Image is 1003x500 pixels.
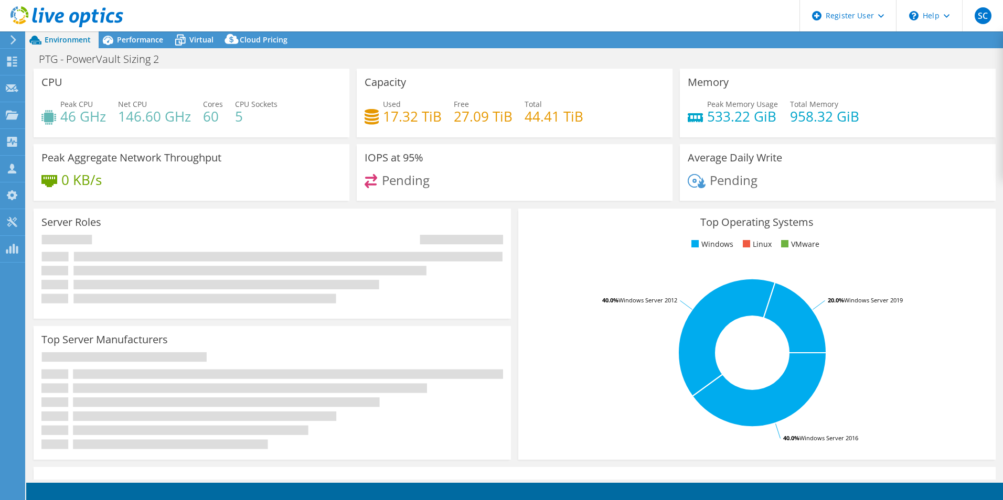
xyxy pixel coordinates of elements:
li: Windows [689,238,733,250]
span: Total Memory [790,99,838,109]
h4: 0 KB/s [61,174,102,186]
h3: Average Daily Write [688,152,782,164]
h3: Peak Aggregate Network Throughput [41,152,221,164]
svg: \n [909,11,919,20]
h4: 5 [235,111,278,122]
span: Cores [203,99,223,109]
tspan: 40.0% [783,434,799,442]
h4: 958.32 GiB [790,111,859,122]
li: Linux [740,238,772,250]
span: CPU Sockets [235,99,278,109]
h4: 60 [203,111,223,122]
li: VMware [778,238,819,250]
tspan: Windows Server 2016 [799,434,858,442]
span: Peak CPU [60,99,93,109]
span: SC [975,7,991,24]
h4: 46 GHz [60,111,106,122]
h3: Top Operating Systems [526,216,988,228]
tspan: 40.0% [602,296,618,304]
h4: 17.32 TiB [383,111,442,122]
span: Peak Memory Usage [707,99,778,109]
h3: Memory [688,77,729,88]
h3: Top Server Manufacturers [41,334,168,345]
span: Total [525,99,542,109]
span: Virtual [189,35,214,45]
h4: 27.09 TiB [454,111,513,122]
span: Net CPU [118,99,147,109]
span: Cloud Pricing [240,35,287,45]
span: Free [454,99,469,109]
span: Pending [710,171,757,188]
h3: Capacity [365,77,406,88]
tspan: 20.0% [828,296,844,304]
h3: CPU [41,77,62,88]
span: Used [383,99,401,109]
h4: 44.41 TiB [525,111,583,122]
h4: 533.22 GiB [707,111,778,122]
h1: PTG - PowerVault Sizing 2 [34,53,175,65]
span: Environment [45,35,91,45]
tspan: Windows Server 2012 [618,296,677,304]
h3: Server Roles [41,216,101,228]
span: Pending [382,171,430,188]
h4: 146.60 GHz [118,111,191,122]
span: Performance [117,35,163,45]
tspan: Windows Server 2019 [844,296,903,304]
h3: IOPS at 95% [365,152,423,164]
